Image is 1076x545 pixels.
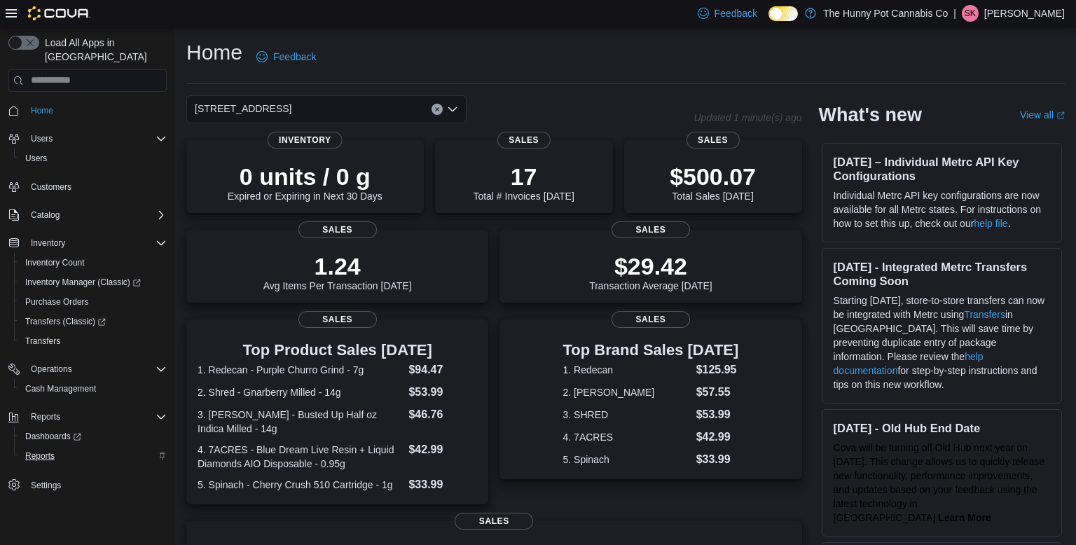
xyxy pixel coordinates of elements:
span: Sales [455,513,533,530]
a: Home [25,102,59,119]
dd: $33.99 [696,451,739,468]
span: Customers [25,178,167,195]
dt: 2. [PERSON_NAME] [563,385,691,399]
a: Settings [25,477,67,494]
span: Inventory [25,235,167,251]
span: Customers [31,181,71,193]
dt: 4. 7ACRES [563,430,691,444]
span: Sales [497,132,551,149]
button: Inventory [3,233,172,253]
span: Feedback [273,50,316,64]
p: The Hunny Pot Cannabis Co [823,5,948,22]
dd: $53.99 [408,384,477,401]
button: Users [3,129,172,149]
span: Sales [298,221,377,238]
h1: Home [186,39,242,67]
p: Individual Metrc API key configurations are now available for all Metrc states. For instructions ... [834,188,1050,230]
button: Open list of options [447,104,458,115]
span: Cash Management [20,380,167,397]
h3: Top Brand Sales [DATE] [563,342,739,359]
h3: [DATE] - Old Hub End Date [834,421,1050,435]
span: Reports [25,408,167,425]
p: Starting [DATE], store-to-store transfers can now be integrated with Metrc using in [GEOGRAPHIC_D... [834,294,1050,392]
span: Users [31,133,53,144]
a: Inventory Count [20,254,90,271]
span: Inventory Manager (Classic) [20,274,167,291]
div: Avg Items Per Transaction [DATE] [263,252,412,291]
a: Users [20,150,53,167]
div: Total Sales [DATE] [670,163,756,202]
a: Customers [25,179,77,195]
button: Clear input [432,104,443,115]
img: Cova [28,6,90,20]
span: SK [965,5,976,22]
button: Users [25,130,58,147]
input: Dark Mode [768,6,798,21]
span: Load All Apps in [GEOGRAPHIC_DATA] [39,36,167,64]
span: Purchase Orders [20,294,167,310]
dt: 3. SHRED [563,408,691,422]
h3: Top Product Sales [DATE] [198,342,477,359]
div: Total # Invoices [DATE] [473,163,574,202]
dd: $33.99 [408,476,477,493]
span: Users [20,150,167,167]
dt: 1. Redecan [563,363,691,377]
p: $29.42 [589,252,712,280]
span: Feedback [715,6,757,20]
span: Catalog [25,207,167,223]
p: 17 [473,163,574,191]
dt: 4. 7ACRES - Blue Dream Live Resin + Liquid Diamonds AIO Disposable - 0.95g [198,443,403,471]
div: Expired or Expiring in Next 30 Days [228,163,382,202]
dt: 5. Spinach - Cherry Crush 510 Cartridge - 1g [198,478,403,492]
p: 1.24 [263,252,412,280]
p: | [953,5,956,22]
dd: $57.55 [696,384,739,401]
p: 0 units / 0 g [228,163,382,191]
button: Reports [25,408,66,425]
dt: 2. Shred - Gnarberry Milled - 14g [198,385,403,399]
span: Inventory Count [25,257,85,268]
a: Reports [20,448,60,464]
dd: $46.76 [408,406,477,423]
dt: 1. Redecan - Purple Churro Grind - 7g [198,363,403,377]
span: Cova will be turning off Old Hub next year on [DATE]. This change allows us to quickly release ne... [834,442,1044,523]
button: Settings [3,474,172,495]
span: Inventory Count [20,254,167,271]
p: [PERSON_NAME] [984,5,1065,22]
a: Transfers [20,333,66,350]
a: Learn More [938,512,991,523]
span: Users [25,153,47,164]
span: Sales [686,132,739,149]
span: Sales [612,311,690,328]
button: Users [14,149,172,168]
svg: External link [1056,111,1065,120]
h3: [DATE] - Integrated Metrc Transfers Coming Soon [834,260,1050,288]
span: Transfers [25,336,60,347]
div: Sarah Kailan [962,5,979,22]
a: help documentation [834,351,984,376]
button: Purchase Orders [14,292,172,312]
span: Purchase Orders [25,296,89,308]
dd: $53.99 [696,406,739,423]
h2: What's new [819,104,922,126]
nav: Complex example [8,95,167,532]
span: Inventory Manager (Classic) [25,277,141,288]
span: Inventory [31,237,65,249]
span: Reports [20,448,167,464]
p: $500.07 [670,163,756,191]
dd: $125.95 [696,361,739,378]
a: Inventory Manager (Classic) [20,274,146,291]
h3: [DATE] – Individual Metrc API Key Configurations [834,155,1050,183]
dd: $94.47 [408,361,477,378]
button: Inventory Count [14,253,172,272]
span: Catalog [31,209,60,221]
a: help file [974,218,1007,229]
button: Catalog [3,205,172,225]
dt: 5. Spinach [563,453,691,467]
span: Transfers [20,333,167,350]
button: Customers [3,177,172,197]
span: Reports [25,450,55,462]
button: Reports [14,446,172,466]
